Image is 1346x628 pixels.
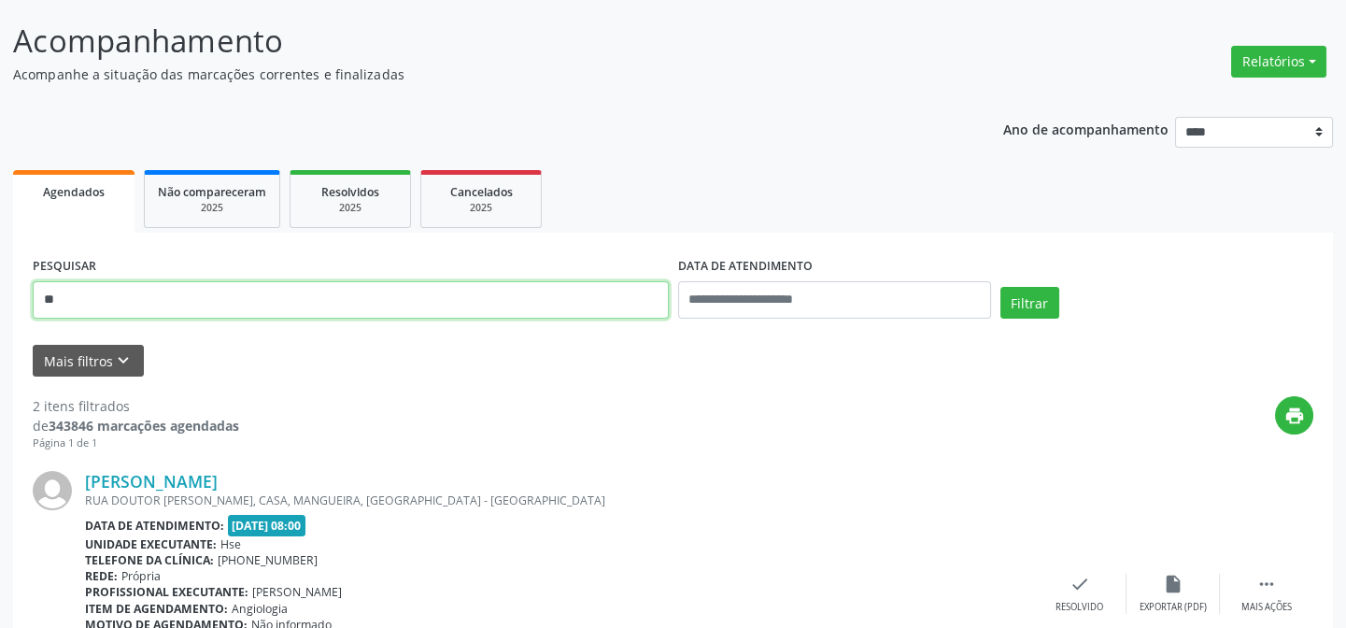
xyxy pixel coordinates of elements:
[158,184,266,200] span: Não compareceram
[121,568,161,584] span: Própria
[678,252,813,281] label: DATA DE ATENDIMENTO
[33,416,239,435] div: de
[85,601,228,617] b: Item de agendamento:
[1070,574,1090,594] i: check
[450,184,513,200] span: Cancelados
[33,396,239,416] div: 2 itens filtrados
[321,184,379,200] span: Resolvidos
[33,252,96,281] label: PESQUISAR
[33,345,144,378] button: Mais filtroskeyboard_arrow_down
[85,584,248,600] b: Profissional executante:
[1275,396,1313,435] button: print
[1231,46,1326,78] button: Relatórios
[33,471,72,510] img: img
[113,350,134,371] i: keyboard_arrow_down
[1056,601,1103,614] div: Resolvido
[85,518,224,534] b: Data de atendimento:
[232,601,288,617] span: Angiologia
[13,64,937,84] p: Acompanhe a situação das marcações correntes e finalizadas
[1256,574,1277,594] i: 
[434,201,528,215] div: 2025
[85,471,218,492] a: [PERSON_NAME]
[85,552,214,568] b: Telefone da clínica:
[1163,574,1183,594] i: insert_drive_file
[13,18,937,64] p: Acompanhamento
[1000,287,1059,319] button: Filtrar
[1140,601,1207,614] div: Exportar (PDF)
[33,435,239,451] div: Página 1 de 1
[304,201,397,215] div: 2025
[1284,406,1305,426] i: print
[85,568,118,584] b: Rede:
[1003,117,1169,140] p: Ano de acompanhamento
[43,184,105,200] span: Agendados
[220,536,241,552] span: Hse
[228,515,306,536] span: [DATE] 08:00
[85,492,1033,508] div: RUA DOUTOR [PERSON_NAME], CASA, MANGUEIRA, [GEOGRAPHIC_DATA] - [GEOGRAPHIC_DATA]
[218,552,318,568] span: [PHONE_NUMBER]
[49,417,239,435] strong: 343846 marcações agendadas
[85,536,217,552] b: Unidade executante:
[252,584,342,600] span: [PERSON_NAME]
[1241,601,1292,614] div: Mais ações
[158,201,266,215] div: 2025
